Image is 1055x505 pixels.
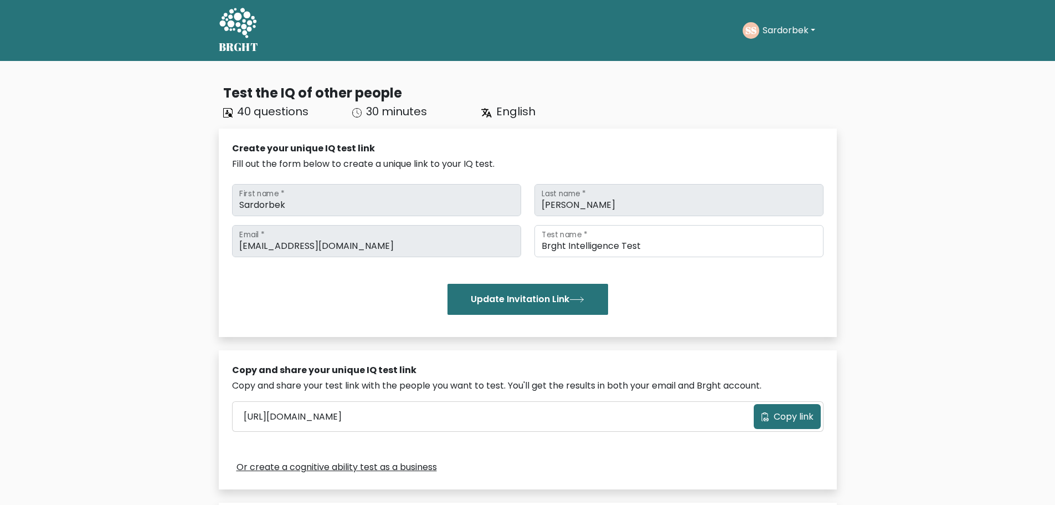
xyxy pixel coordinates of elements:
[236,461,437,474] a: Or create a cognitive ability test as a business
[237,104,308,119] span: 40 questions
[496,104,536,119] span: English
[232,225,521,257] input: Email
[366,104,427,119] span: 30 minutes
[223,83,837,103] div: Test the IQ of other people
[219,40,259,54] h5: BRGHT
[219,4,259,57] a: BRGHT
[745,24,756,37] text: SS
[754,404,821,429] button: Copy link
[534,225,824,257] input: Test name
[447,284,608,315] button: Update Invitation Link
[232,364,824,377] div: Copy and share your unique IQ test link
[232,379,824,392] div: Copy and share your test link with the people you want to test. You'll get the results in both yo...
[232,142,824,155] div: Create your unique IQ test link
[232,184,521,216] input: First name
[759,23,819,38] button: Sardorbek
[232,157,824,171] div: Fill out the form below to create a unique link to your IQ test.
[534,184,824,216] input: Last name
[774,410,814,424] span: Copy link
